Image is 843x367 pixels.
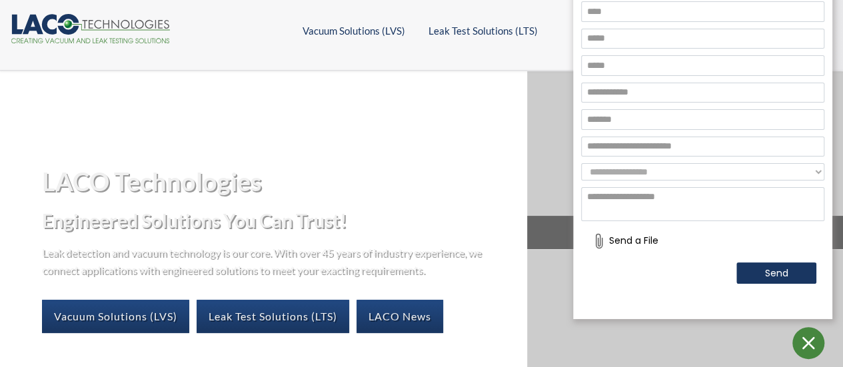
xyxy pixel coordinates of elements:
[527,216,843,249] span: Leak Test Solutions
[42,208,516,233] h2: Engineered Solutions You Can Trust!
[527,71,843,248] a: Leak Test Solutions
[736,262,816,284] button: Send
[42,300,189,333] a: Vacuum Solutions (LVS)
[357,300,443,333] a: LACO News
[42,165,516,198] h1: LACO Technologies
[428,25,538,37] a: Leak Test Solutions (LTS)
[42,244,488,278] p: Leak detection and vacuum technology is our core. With over 45 years of industry experience, we c...
[197,300,349,333] a: Leak Test Solutions (LTS)
[303,25,405,37] a: Vacuum Solutions (LVS)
